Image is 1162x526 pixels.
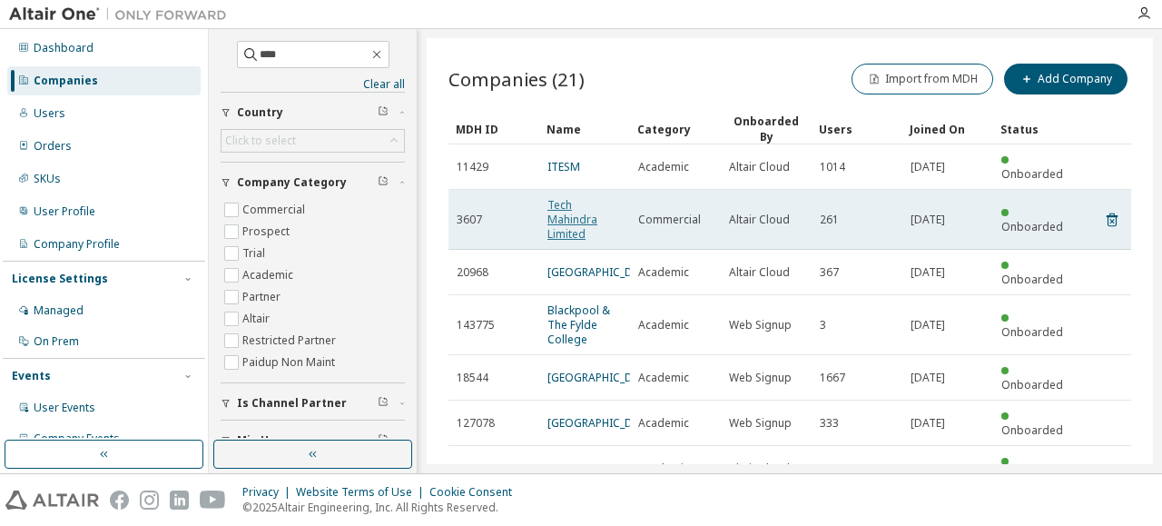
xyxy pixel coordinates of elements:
[457,318,495,332] span: 143775
[638,371,689,385] span: Academic
[242,199,309,221] label: Commercial
[237,175,347,190] span: Company Category
[225,134,296,148] div: Click to select
[547,370,656,385] a: [GEOGRAPHIC_DATA]
[34,303,84,318] div: Managed
[222,130,404,152] div: Click to select
[34,334,79,349] div: On Prem
[729,213,790,227] span: Altair Cloud
[140,491,159,510] img: instagram.svg
[457,416,495,431] span: 127078
[638,265,689,280] span: Academic
[242,221,293,243] label: Prospect
[170,491,189,510] img: linkedin.svg
[378,396,389,411] span: Clear filter
[1001,324,1063,340] span: Onboarded
[221,163,405,203] button: Company Category
[456,114,532,144] div: MDH ID
[34,139,72,154] div: Orders
[820,213,839,227] span: 261
[911,265,945,280] span: [DATE]
[1001,377,1063,392] span: Onboarded
[638,160,689,174] span: Academic
[547,303,610,347] a: Blackpool & The Fylde College
[457,461,482,476] span: 3792
[911,160,945,174] span: [DATE]
[547,461,656,476] a: [GEOGRAPHIC_DATA]
[547,264,656,280] a: [GEOGRAPHIC_DATA]
[378,105,389,120] span: Clear filter
[9,5,236,24] img: Altair One
[729,265,790,280] span: Altair Cloud
[819,114,895,144] div: Users
[448,66,585,92] span: Companies (21)
[820,461,845,476] span: 1694
[237,396,347,411] span: Is Channel Partner
[820,318,826,332] span: 3
[12,369,51,383] div: Events
[910,114,986,144] div: Joined On
[221,383,405,423] button: Is Channel Partner
[1001,219,1063,234] span: Onboarded
[638,213,701,227] span: Commercial
[911,461,945,476] span: [DATE]
[729,371,792,385] span: Web Signup
[34,74,98,88] div: Companies
[296,485,429,500] div: Website Terms of Use
[547,197,597,242] a: Tech Mahindra Limited
[638,416,689,431] span: Academic
[911,416,945,431] span: [DATE]
[110,491,129,510] img: facebook.svg
[34,172,61,186] div: SKUs
[34,237,120,252] div: Company Profile
[200,491,226,510] img: youtube.svg
[242,352,339,373] label: Paidup Non Maint
[242,485,296,500] div: Privacy
[5,491,99,510] img: altair_logo.svg
[34,432,120,446] div: Company Events
[429,485,523,500] div: Cookie Consent
[34,41,94,55] div: Dashboard
[34,204,95,219] div: User Profile
[237,105,283,120] span: Country
[638,318,689,332] span: Academic
[820,416,839,431] span: 333
[378,433,389,448] span: Clear filter
[1001,166,1063,182] span: Onboarded
[728,114,804,144] div: Onboarded By
[1001,272,1063,287] span: Onboarded
[1004,64,1128,94] button: Add Company
[911,371,945,385] span: [DATE]
[638,461,689,476] span: Academic
[242,330,340,352] label: Restricted Partner
[820,265,839,280] span: 367
[237,433,294,448] span: Min Users
[820,160,845,174] span: 1014
[34,106,65,121] div: Users
[729,461,790,476] span: Altair Cloud
[242,500,523,515] p: © 2025 Altair Engineering, Inc. All Rights Reserved.
[221,93,405,133] button: Country
[242,308,273,330] label: Altair
[729,318,792,332] span: Web Signup
[221,77,405,92] a: Clear all
[457,160,488,174] span: 11429
[729,416,792,431] span: Web Signup
[242,243,269,264] label: Trial
[457,213,482,227] span: 3607
[852,64,993,94] button: Import from MDH
[911,318,945,332] span: [DATE]
[911,213,945,227] span: [DATE]
[457,265,488,280] span: 20968
[637,114,714,144] div: Category
[547,415,656,431] a: [GEOGRAPHIC_DATA]
[547,159,580,174] a: ITESM
[1000,114,1077,144] div: Status
[242,264,297,286] label: Academic
[820,371,845,385] span: 1667
[378,175,389,190] span: Clear filter
[457,371,488,385] span: 18544
[547,114,623,144] div: Name
[12,272,108,286] div: License Settings
[1001,422,1063,438] span: Onboarded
